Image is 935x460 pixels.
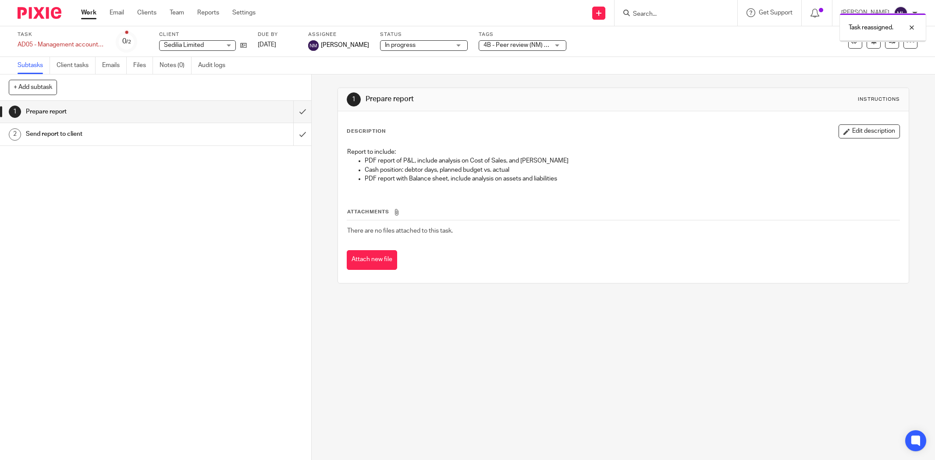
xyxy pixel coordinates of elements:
[849,23,893,32] p: Task reassigned.
[9,80,57,95] button: + Add subtask
[232,8,256,17] a: Settings
[365,174,899,183] p: PDF report with Balance sheet, include analysis on assets and liabilities
[347,228,453,234] span: There are no files attached to this task.
[366,95,642,104] h1: Prepare report
[894,6,908,20] img: svg%3E
[122,36,131,46] div: 0
[347,128,386,135] p: Description
[9,128,21,141] div: 2
[81,8,96,17] a: Work
[18,40,105,49] div: AD05 - Management accounts (monthly) - August 31, 2025
[258,31,297,38] label: Due by
[26,127,199,141] h1: Send report to client
[159,31,247,38] label: Client
[385,42,416,48] span: In progress
[347,92,361,106] div: 1
[347,250,397,270] button: Attach new file
[18,7,61,19] img: Pixie
[380,31,468,38] label: Status
[110,8,124,17] a: Email
[347,209,389,214] span: Attachments
[164,42,204,48] span: Sedilia Limited
[197,8,219,17] a: Reports
[308,31,369,38] label: Assignee
[18,40,105,49] div: AD05 - Management accounts (monthly) - [DATE]
[365,156,899,165] p: PDF report of P&L, include analysis on Cost of Sales, and [PERSON_NAME]
[26,105,199,118] h1: Prepare report
[18,31,105,38] label: Task
[170,8,184,17] a: Team
[137,8,156,17] a: Clients
[198,57,232,74] a: Audit logs
[258,42,276,48] span: [DATE]
[839,124,900,138] button: Edit description
[160,57,192,74] a: Notes (0)
[57,57,96,74] a: Client tasks
[321,41,369,50] span: [PERSON_NAME]
[133,57,153,74] a: Files
[102,57,127,74] a: Emails
[483,42,552,48] span: 4B - Peer review (NM) + 1
[347,148,899,156] p: Report to include:
[308,40,319,51] img: svg%3E
[9,106,21,118] div: 1
[126,39,131,44] small: /2
[365,166,899,174] p: Cash position: debtor days, planned budget vs. actual
[18,57,50,74] a: Subtasks
[858,96,900,103] div: Instructions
